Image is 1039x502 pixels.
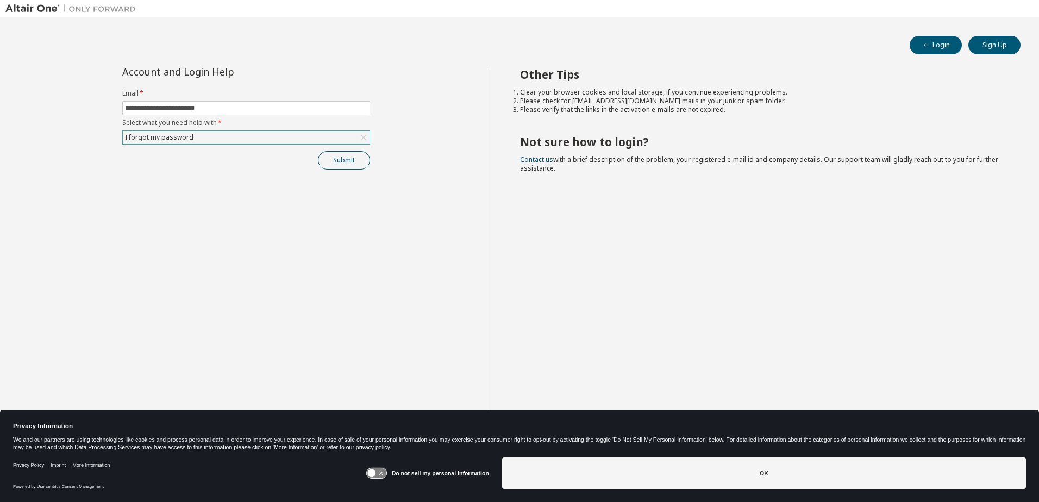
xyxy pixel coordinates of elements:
[968,36,1021,54] button: Sign Up
[122,67,321,76] div: Account and Login Help
[318,151,370,170] button: Submit
[520,155,553,164] a: Contact us
[520,105,1002,114] li: Please verify that the links in the activation e-mails are not expired.
[122,118,370,127] label: Select what you need help with
[122,89,370,98] label: Email
[520,97,1002,105] li: Please check for [EMAIL_ADDRESS][DOMAIN_NAME] mails in your junk or spam folder.
[5,3,141,14] img: Altair One
[520,155,998,173] span: with a brief description of the problem, your registered e-mail id and company details. Our suppo...
[910,36,962,54] button: Login
[520,88,1002,97] li: Clear your browser cookies and local storage, if you continue experiencing problems.
[520,135,1002,149] h2: Not sure how to login?
[520,67,1002,81] h2: Other Tips
[123,131,370,144] div: I forgot my password
[123,131,195,143] div: I forgot my password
